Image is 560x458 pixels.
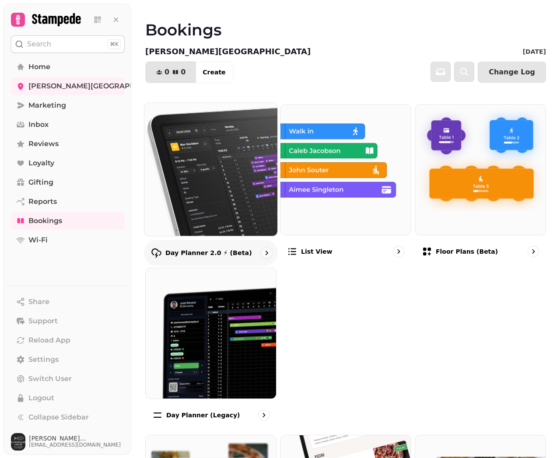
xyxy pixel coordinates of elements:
[196,62,232,83] button: Create
[436,247,498,256] p: Floor Plans (beta)
[11,116,125,133] a: Inbox
[164,69,169,76] span: 0
[28,177,53,188] span: Gifting
[11,370,125,388] button: Switch User
[11,35,125,53] button: Search⌘K
[138,96,284,242] img: Day Planner 2.0 ⚡ (Beta)
[181,69,185,76] span: 0
[28,62,50,72] span: Home
[28,393,54,403] span: Logout
[301,247,332,256] p: List view
[11,58,125,76] a: Home
[394,247,403,256] svg: go to
[146,268,276,399] img: Day planner (legacy)
[28,196,57,207] span: Reports
[280,105,411,235] img: List view
[529,247,538,256] svg: go to
[28,297,49,307] span: Share
[11,332,125,349] button: Reload App
[415,105,546,235] img: Floor Plans (beta)
[28,158,54,168] span: Loyalty
[28,216,62,226] span: Bookings
[11,212,125,230] a: Bookings
[146,62,196,83] button: 00
[11,77,125,95] a: [PERSON_NAME][GEOGRAPHIC_DATA]
[11,433,25,451] img: User avatar
[145,268,276,428] a: Day planner (legacy)Day planner (legacy)
[28,119,49,130] span: Inbox
[280,104,411,264] a: List viewList view
[28,374,72,384] span: Switch User
[489,69,535,76] span: Change Log
[28,335,70,346] span: Reload App
[144,102,278,266] a: Day Planner 2.0 ⚡ (Beta)Day Planner 2.0 ⚡ (Beta)
[108,39,121,49] div: ⌘K
[11,193,125,210] a: Reports
[523,47,546,56] p: [DATE]
[28,100,66,111] span: Marketing
[29,435,125,441] span: [PERSON_NAME][GEOGRAPHIC_DATA]
[203,69,225,75] span: Create
[262,248,271,257] svg: go to
[28,412,89,423] span: Collapse Sidebar
[165,248,252,257] p: Day Planner 2.0 ⚡ (Beta)
[11,389,125,407] button: Logout
[259,411,268,420] svg: go to
[11,312,125,330] button: Support
[11,351,125,368] a: Settings
[28,139,59,149] span: Reviews
[11,174,125,191] a: Gifting
[28,81,168,91] span: [PERSON_NAME][GEOGRAPHIC_DATA]
[478,62,546,83] button: Change Log
[415,104,546,264] a: Floor Plans (beta)Floor Plans (beta)
[11,97,125,114] a: Marketing
[11,135,125,153] a: Reviews
[11,433,125,451] button: User avatar[PERSON_NAME][GEOGRAPHIC_DATA][EMAIL_ADDRESS][DOMAIN_NAME]
[28,354,59,365] span: Settings
[11,409,125,426] button: Collapse Sidebar
[27,39,51,49] p: Search
[11,293,125,311] button: Share
[29,441,125,448] span: [EMAIL_ADDRESS][DOMAIN_NAME]
[145,45,311,58] p: [PERSON_NAME][GEOGRAPHIC_DATA]
[11,154,125,172] a: Loyalty
[166,411,240,420] p: Day planner (legacy)
[28,235,48,245] span: Wi-Fi
[11,231,125,249] a: Wi-Fi
[28,316,58,326] span: Support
